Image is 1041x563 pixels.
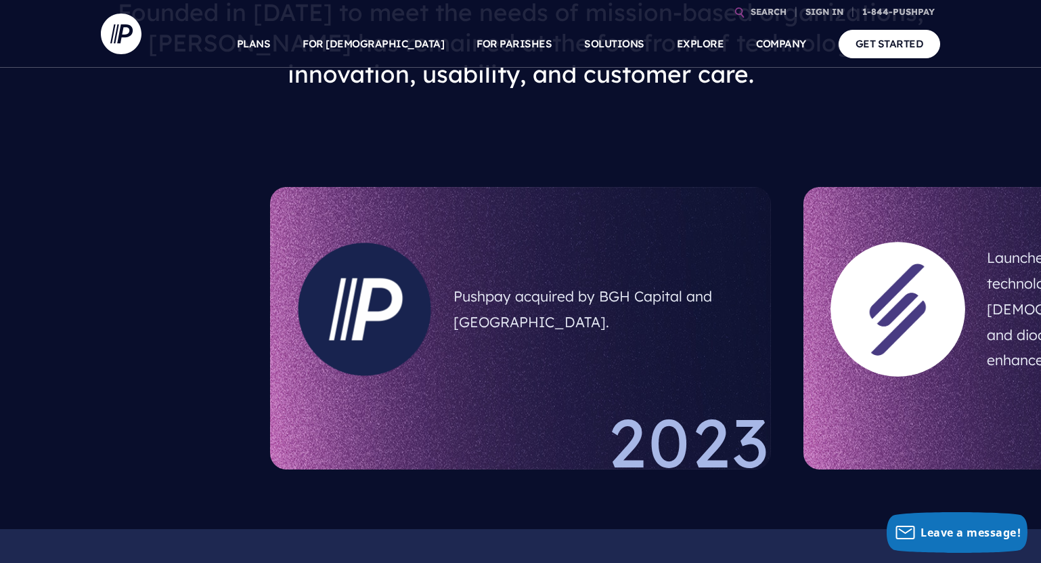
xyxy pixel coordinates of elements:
a: PLANS [237,20,271,68]
a: EXPLORE [677,20,724,68]
h5: Pushpay acquired by BGH Capital and [GEOGRAPHIC_DATA]. [453,278,744,341]
a: FOR PARISHES [477,20,552,68]
a: FOR [DEMOGRAPHIC_DATA] [303,20,444,68]
div: 2023 [270,409,771,470]
span: Leave a message! [921,525,1021,540]
a: COMPANY [756,20,806,68]
a: SOLUTIONS [584,20,644,68]
a: GET STARTED [839,30,941,58]
button: Leave a message! [887,512,1027,553]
